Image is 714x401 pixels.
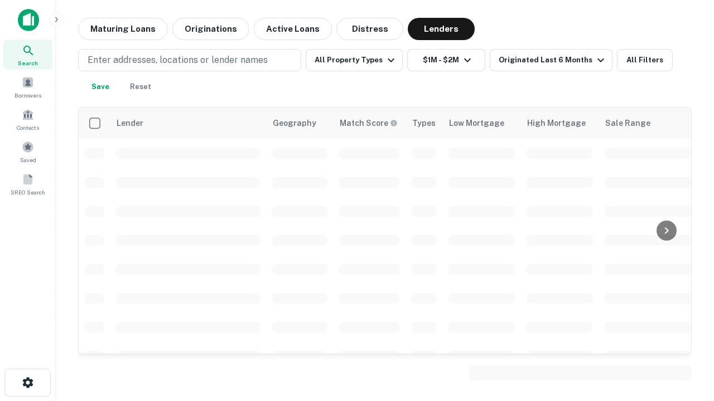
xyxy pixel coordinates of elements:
a: SREO Search [3,169,52,199]
button: Originations [172,18,249,40]
button: Originated Last 6 Months [490,49,612,71]
span: Borrowers [15,91,41,100]
h6: Match Score [340,117,395,129]
button: Distress [336,18,403,40]
div: Capitalize uses an advanced AI algorithm to match your search with the best lender. The match sco... [340,117,398,129]
iframe: Chat Widget [658,276,714,330]
th: Sale Range [599,107,699,139]
div: Sale Range [605,116,650,130]
button: $1M - $2M [407,49,485,71]
th: Geography [266,107,333,139]
div: Lender [117,116,143,130]
button: Reset [123,76,158,98]
div: Low Mortgage [449,116,504,130]
button: Active Loans [254,18,332,40]
span: SREO Search [11,188,45,197]
p: Enter addresses, locations or lender names [88,53,268,67]
button: Maturing Loans [78,18,168,40]
th: Low Mortgage [442,107,520,139]
img: capitalize-icon.png [18,9,39,31]
button: Save your search to get updates of matches that match your search criteria. [83,76,118,98]
span: Saved [20,155,36,164]
a: Saved [3,136,52,167]
th: Lender [110,107,266,139]
th: Capitalize uses an advanced AI algorithm to match your search with the best lender. The match sco... [333,107,406,139]
div: Types [412,116,436,130]
button: Lenders [408,18,475,40]
div: Originated Last 6 Months [499,53,607,67]
button: All Property Types [306,49,403,71]
a: Borrowers [3,72,52,102]
th: Types [406,107,442,139]
th: High Mortgage [520,107,599,139]
div: High Mortgage [527,116,586,130]
div: Geography [273,116,316,130]
span: Contacts [17,123,39,132]
a: Contacts [3,104,52,134]
span: Search [18,58,38,67]
a: Search [3,40,52,70]
button: Enter addresses, locations or lender names [78,49,301,71]
button: All Filters [617,49,673,71]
